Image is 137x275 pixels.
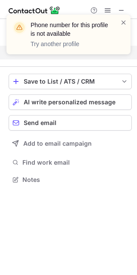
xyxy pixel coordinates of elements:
img: ContactOut v5.3.10 [9,5,60,16]
div: Save to List / ATS / CRM [24,78,117,85]
button: save-profile-one-click [9,74,132,89]
button: AI write personalized message [9,94,132,110]
span: Send email [24,119,56,126]
span: AI write personalized message [24,99,115,106]
img: warning [12,21,26,34]
span: Find work email [22,159,128,166]
span: Add to email campaign [23,140,92,147]
button: Find work email [9,156,132,169]
p: Try another profile [31,40,110,48]
span: Notes [22,176,128,184]
button: Add to email campaign [9,136,132,151]
header: Phone number for this profile is not available [31,21,110,38]
button: Send email [9,115,132,131]
button: Notes [9,174,132,186]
